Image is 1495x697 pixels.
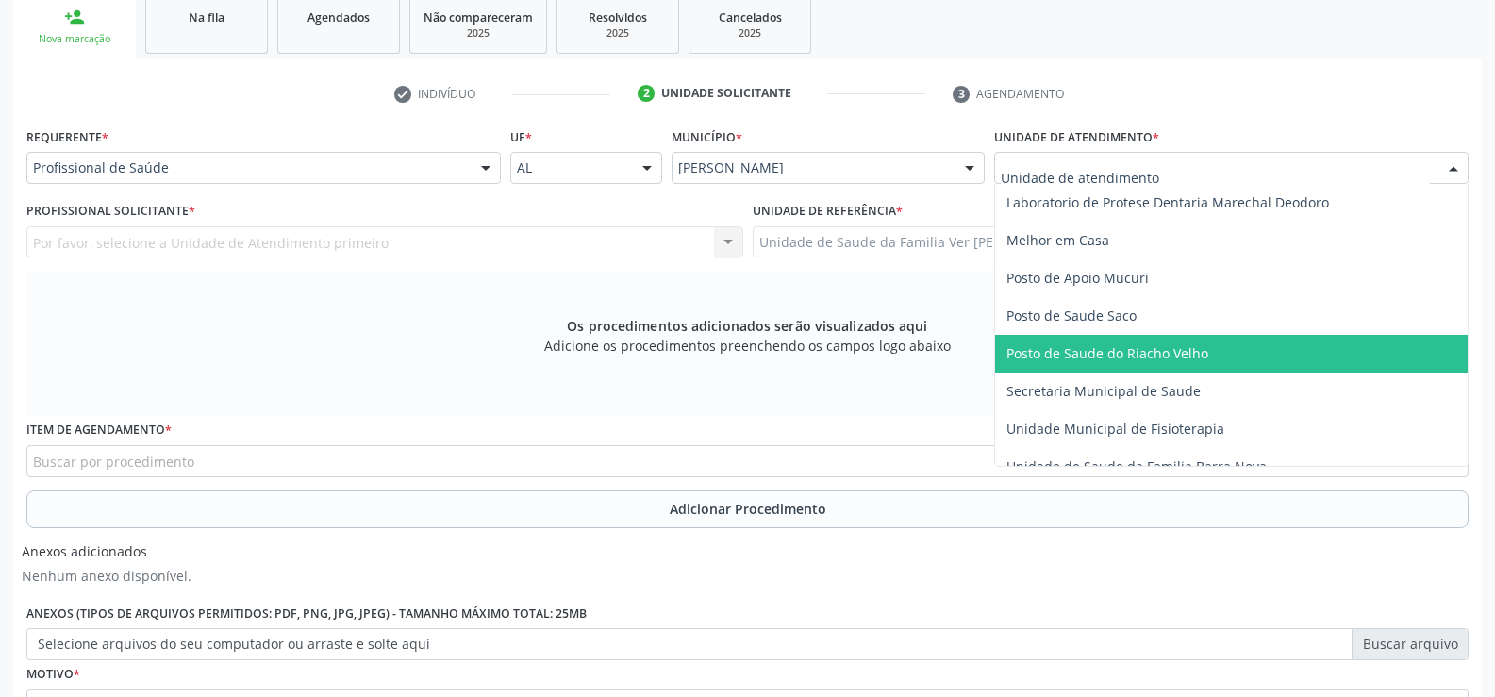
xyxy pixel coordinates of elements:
[22,544,191,560] h6: Anexos adicionados
[753,197,903,226] label: Unidade de referência
[544,336,951,356] span: Adicione os procedimentos preenchendo os campos logo abaixo
[994,123,1159,152] label: Unidade de atendimento
[424,26,533,41] div: 2025
[1006,193,1329,211] span: Laboratorio de Protese Dentaria Marechal Deodoro
[1006,382,1201,400] span: Secretaria Municipal de Saude
[1006,420,1224,438] span: Unidade Municipal de Fisioterapia
[638,85,655,102] div: 2
[424,9,533,25] span: Não compareceram
[64,7,85,27] div: person_add
[670,499,826,519] span: Adicionar Procedimento
[26,123,108,152] label: Requerente
[22,566,191,586] p: Nenhum anexo disponível.
[672,123,742,152] label: Município
[719,9,782,25] span: Cancelados
[33,158,462,177] span: Profissional de Saúde
[26,32,123,46] div: Nova marcação
[1006,457,1267,475] span: Unidade de Saude da Familia Barra Nova
[1006,344,1208,362] span: Posto de Saude do Riacho Velho
[1001,158,1430,196] input: Unidade de atendimento
[571,26,665,41] div: 2025
[26,660,80,689] label: Motivo
[1006,269,1149,287] span: Posto de Apoio Mucuri
[26,197,195,226] label: Profissional Solicitante
[661,85,791,102] div: Unidade solicitante
[589,9,647,25] span: Resolvidos
[567,316,927,336] span: Os procedimentos adicionados serão visualizados aqui
[703,26,797,41] div: 2025
[189,9,224,25] span: Na fila
[26,599,587,628] label: Anexos (Tipos de arquivos permitidos: PDF, PNG, JPG, JPEG) - Tamanho máximo total: 25MB
[1006,307,1137,324] span: Posto de Saude Saco
[33,452,194,472] span: Buscar por procedimento
[307,9,370,25] span: Agendados
[26,416,172,445] label: Item de agendamento
[510,123,532,152] label: UF
[517,158,623,177] span: AL
[1006,231,1109,249] span: Melhor em Casa
[678,158,946,177] span: [PERSON_NAME]
[26,490,1469,528] button: Adicionar Procedimento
